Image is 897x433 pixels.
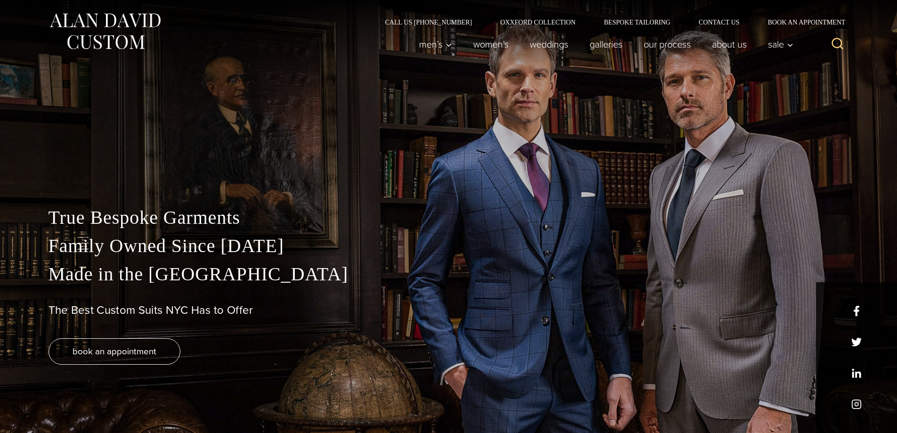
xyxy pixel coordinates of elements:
span: Sale [768,40,793,49]
a: Women’s [462,35,519,54]
a: book an appointment [48,338,180,365]
a: Book an Appointment [753,19,849,25]
span: Men’s [419,40,452,49]
a: Call Us [PHONE_NUMBER] [371,19,486,25]
h1: The Best Custom Suits NYC Has to Offer [48,303,849,317]
a: Bespoke Tailoring [590,19,684,25]
iframe: Opens a widget where you can chat to one of our agents [837,405,888,428]
button: View Search Form [826,33,849,56]
a: Our Process [633,35,701,54]
a: Oxxford Collection [486,19,590,25]
a: Contact Us [685,19,754,25]
nav: Primary Navigation [408,35,798,54]
img: Alan David Custom [48,10,162,52]
a: Galleries [579,35,633,54]
a: weddings [519,35,579,54]
p: True Bespoke Garments Family Owned Since [DATE] Made in the [GEOGRAPHIC_DATA] [48,204,849,288]
span: book an appointment [73,344,156,358]
a: About Us [701,35,757,54]
nav: Secondary Navigation [371,19,849,25]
